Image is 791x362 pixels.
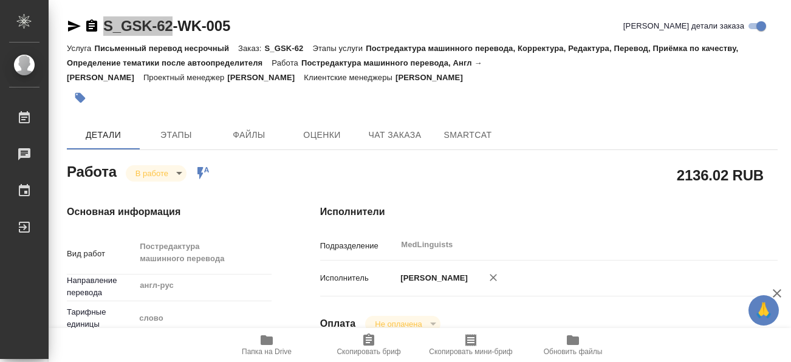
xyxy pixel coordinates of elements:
div: В работе [365,316,440,332]
p: [PERSON_NAME] [395,73,472,82]
p: [PERSON_NAME] [396,272,468,284]
h4: Исполнители [320,205,778,219]
p: Постредактура машинного перевода, Корректура, Редактура, Перевод, Приёмка по качеству, Определени... [67,44,738,67]
span: Обновить файлы [544,347,603,356]
p: Заказ: [238,44,264,53]
p: Подразделение [320,240,397,252]
span: Чат заказа [366,128,424,143]
span: Оценки [293,128,351,143]
button: В работе [132,168,172,179]
p: Вид работ [67,248,135,260]
a: S_GSK-62-WK-005 [103,18,230,34]
p: Услуга [67,44,94,53]
button: 🙏 [748,295,779,326]
button: Обновить файлы [522,328,624,362]
h4: Оплата [320,316,356,331]
button: Скопировать ссылку [84,19,99,33]
p: Работа [272,58,301,67]
h2: Работа [67,160,117,182]
p: Исполнитель [320,272,397,284]
span: Папка на Drive [242,347,292,356]
button: Удалить исполнителя [480,264,507,291]
p: Направление перевода [67,275,135,299]
p: Этапы услуги [312,44,366,53]
span: Детали [74,128,132,143]
h2: 2136.02 RUB [677,165,764,185]
button: Не оплачена [371,319,425,329]
span: Этапы [147,128,205,143]
span: 🙏 [753,298,774,323]
div: В работе [126,165,187,182]
span: Скопировать мини-бриф [429,347,512,356]
span: Файлы [220,128,278,143]
button: Добавить тэг [67,84,94,111]
div: слово [135,308,271,329]
span: SmartCat [439,128,497,143]
p: S_GSK-62 [264,44,312,53]
button: Скопировать ссылку для ЯМессенджера [67,19,81,33]
span: Скопировать бриф [337,347,400,356]
button: Скопировать бриф [318,328,420,362]
p: [PERSON_NAME] [227,73,304,82]
p: Проектный менеджер [143,73,227,82]
h4: Основная информация [67,205,272,219]
span: [PERSON_NAME] детали заказа [623,20,744,32]
button: Скопировать мини-бриф [420,328,522,362]
p: Клиентские менеджеры [304,73,395,82]
button: Папка на Drive [216,328,318,362]
p: Тарифные единицы [67,306,135,330]
p: Письменный перевод несрочный [94,44,238,53]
